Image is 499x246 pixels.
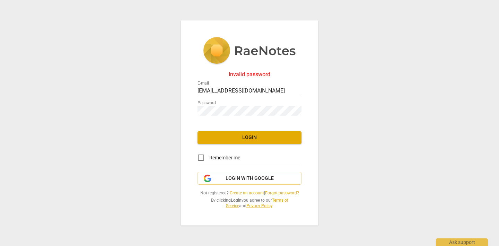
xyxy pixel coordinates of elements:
[230,191,264,195] a: Create an account
[226,198,288,209] a: Terms of Service
[231,198,242,203] b: Login
[198,197,301,209] span: By clicking you agree to our and .
[436,238,488,246] div: Ask support
[203,134,296,141] span: Login
[209,154,240,161] span: Remember me
[198,131,301,144] button: Login
[265,191,299,195] a: Forgot password?
[198,81,209,85] label: E-mail
[226,175,274,182] span: Login with Google
[203,37,296,65] img: 5ac2273c67554f335776073100b6d88f.svg
[198,101,216,105] label: Password
[198,71,301,78] div: Invalid password
[198,172,301,185] button: Login with Google
[246,203,272,208] a: Privacy Policy
[198,190,301,196] span: Not registered? |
